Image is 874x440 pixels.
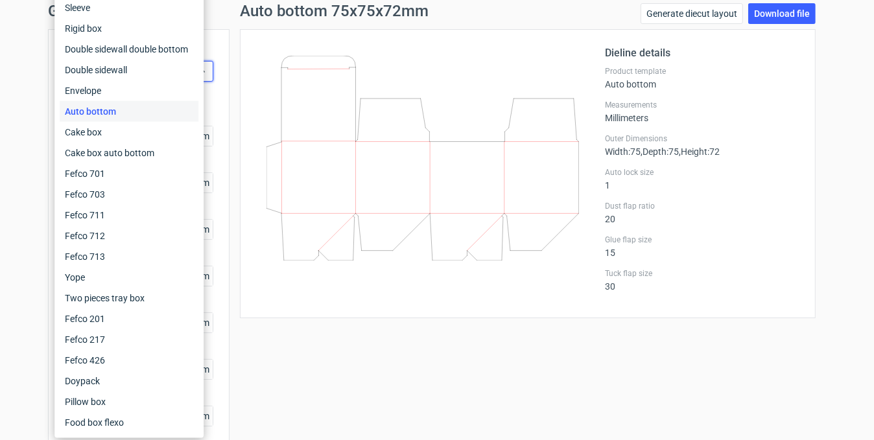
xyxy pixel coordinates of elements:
div: Auto bottom [60,101,198,122]
div: Rigid box [60,18,198,39]
label: Glue flap size [605,235,799,245]
div: Food box flexo [60,412,198,433]
span: , Height : 72 [679,146,720,157]
div: 20 [605,201,799,224]
div: Fefco 703 [60,184,198,205]
div: 15 [605,235,799,258]
div: 30 [605,268,799,292]
div: Auto bottom [605,66,799,89]
div: Two pieces tray box [60,288,198,308]
a: Download file [748,3,816,24]
div: Envelope [60,80,198,101]
div: Fefco 201 [60,308,198,329]
h2: Dieline details [605,45,799,61]
div: Millimeters [605,100,799,123]
span: Width : 75 [605,146,641,157]
div: Cake box auto bottom [60,143,198,163]
h1: Generate new dieline [48,3,826,19]
a: Generate diecut layout [641,3,743,24]
div: Double sidewall double bottom [60,39,198,60]
label: Dust flap ratio [605,201,799,211]
div: Fefco 701 [60,163,198,184]
div: Cake box [60,122,198,143]
div: Yope [60,267,198,288]
div: Fefco 217 [60,329,198,350]
div: Fefco 712 [60,226,198,246]
span: , Depth : 75 [641,146,679,157]
label: Tuck flap size [605,268,799,279]
label: Product template [605,66,799,76]
h1: Auto bottom 75x75x72mm [240,3,429,19]
div: Doypack [60,371,198,391]
div: Double sidewall [60,60,198,80]
label: Auto lock size [605,167,799,178]
div: Fefco 713 [60,246,198,267]
div: 1 [605,167,799,191]
div: Fefco 711 [60,205,198,226]
label: Outer Dimensions [605,133,799,144]
div: Fefco 426 [60,350,198,371]
label: Measurements [605,100,799,110]
div: Pillow box [60,391,198,412]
